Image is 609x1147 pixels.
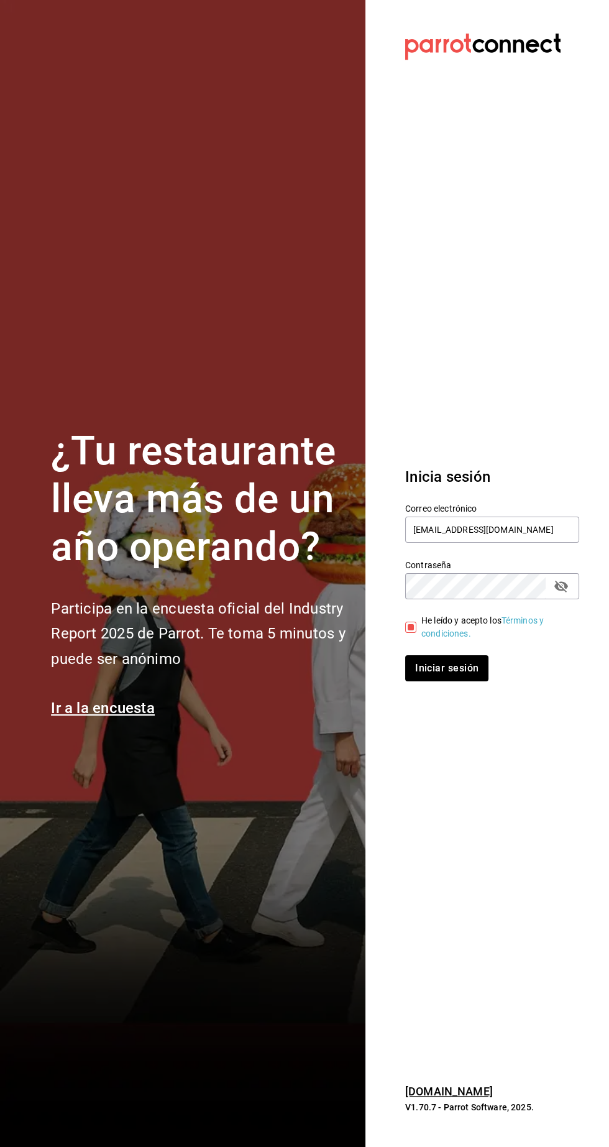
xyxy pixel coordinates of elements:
[51,699,155,717] a: Ir a la encuesta
[405,1101,579,1113] p: V1.70.7 - Parrot Software, 2025.
[405,466,579,488] h3: Inicia sesión
[51,428,350,571] h1: ¿Tu restaurante lleva más de un año operando?
[405,504,579,513] label: Correo electrónico
[51,596,350,672] h2: Participa en la encuesta oficial del Industry Report 2025 de Parrot. Te toma 5 minutos y puede se...
[405,655,488,681] button: Iniciar sesión
[405,1085,493,1098] a: [DOMAIN_NAME]
[421,614,569,640] div: He leído y acepto los
[551,576,572,597] button: passwordField
[405,561,579,569] label: Contraseña
[405,517,579,543] input: Ingresa tu correo electrónico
